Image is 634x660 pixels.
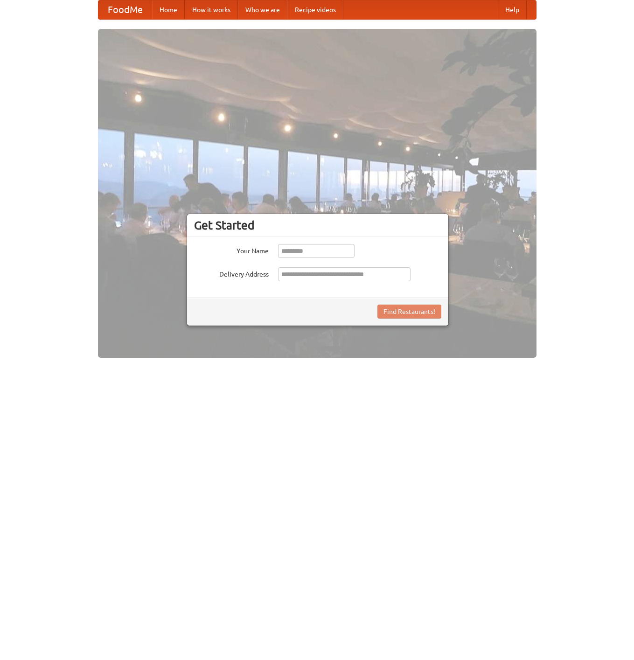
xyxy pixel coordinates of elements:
[185,0,238,19] a: How it works
[377,305,441,319] button: Find Restaurants!
[194,244,269,256] label: Your Name
[287,0,343,19] a: Recipe videos
[194,218,441,232] h3: Get Started
[498,0,527,19] a: Help
[152,0,185,19] a: Home
[194,267,269,279] label: Delivery Address
[238,0,287,19] a: Who we are
[98,0,152,19] a: FoodMe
